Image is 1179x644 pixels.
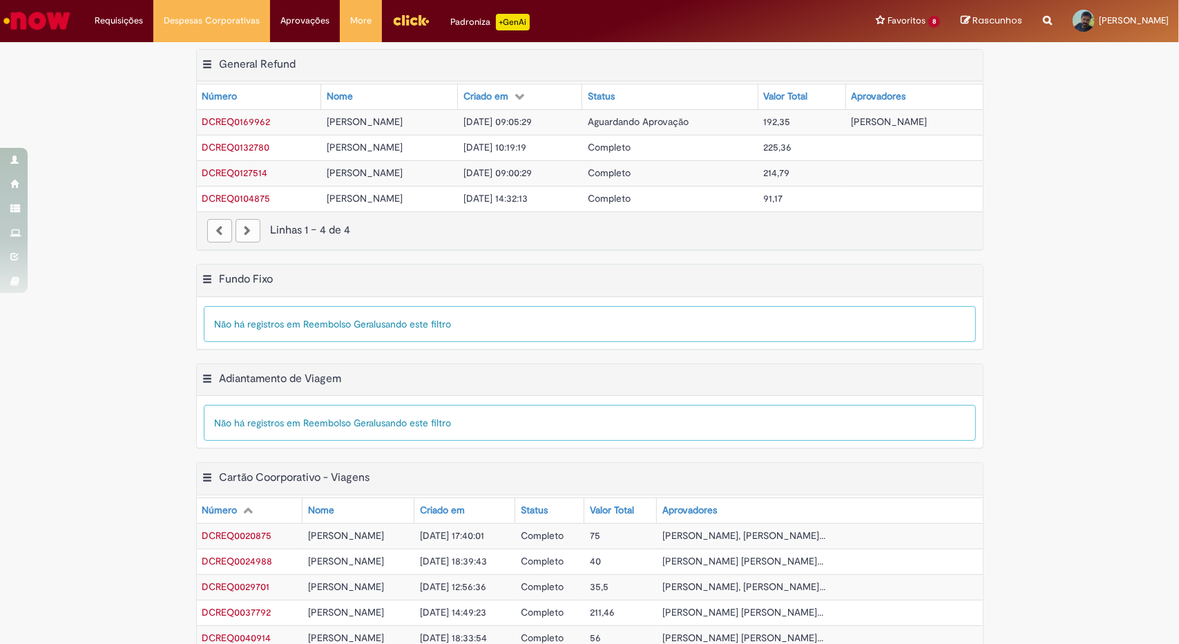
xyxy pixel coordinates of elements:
[220,272,274,286] h2: Fundo Fixo
[202,555,273,567] a: Abrir Registro: DCREQ0024988
[764,141,792,153] span: 225,36
[463,141,526,153] span: [DATE] 10:19:19
[590,529,600,542] span: 75
[1,7,73,35] img: ServiceNow
[202,372,213,390] button: Adiantamento de Viagem Menu de contexto
[521,555,564,567] span: Completo
[588,115,689,128] span: Aguardando Aprovação
[764,115,791,128] span: 192,35
[376,318,452,330] span: usando este filtro
[308,606,384,618] span: [PERSON_NAME]
[521,529,564,542] span: Completo
[202,529,272,542] span: DCREQ0020875
[392,10,430,30] img: click_logo_yellow_360x200.png
[521,504,548,518] div: Status
[376,417,452,429] span: usando este filtro
[420,632,487,644] span: [DATE] 18:33:54
[764,90,808,104] div: Valor Total
[521,580,564,593] span: Completo
[662,555,823,567] span: [PERSON_NAME] [PERSON_NAME]...
[662,632,823,644] span: [PERSON_NAME] [PERSON_NAME]...
[972,14,1022,27] span: Rascunhos
[202,272,213,290] button: Fundo Fixo Menu de contexto
[764,167,790,179] span: 214,79
[202,632,271,644] a: Abrir Registro: DCREQ0040914
[588,90,615,104] div: Status
[220,471,370,485] h2: Cartão Coorporativo - Viagens
[308,529,384,542] span: [PERSON_NAME]
[308,580,384,593] span: [PERSON_NAME]
[202,141,270,153] a: Abrir Registro: DCREQ0132780
[202,471,213,489] button: Cartão Coorporativo - Viagens Menu de contexto
[202,606,271,618] a: Abrir Registro: DCREQ0037792
[588,167,631,179] span: Completo
[521,632,564,644] span: Completo
[202,192,271,205] span: DCREQ0104875
[764,192,783,205] span: 91,17
[588,192,631,205] span: Completo
[662,504,717,518] div: Aprovadores
[852,115,928,128] span: [PERSON_NAME]
[463,192,528,205] span: [DATE] 14:32:13
[308,632,384,644] span: [PERSON_NAME]
[202,632,271,644] span: DCREQ0040914
[590,632,601,644] span: 56
[202,504,238,518] div: Número
[961,15,1022,28] a: Rascunhos
[197,211,983,249] nav: paginação
[202,580,270,593] span: DCREQ0029701
[450,14,530,30] div: Padroniza
[590,606,615,618] span: 211,46
[590,504,634,518] div: Valor Total
[164,14,260,28] span: Despesas Corporativas
[662,529,825,542] span: [PERSON_NAME], [PERSON_NAME]...
[888,14,926,28] span: Favoritos
[202,115,271,128] span: DCREQ0169962
[202,580,270,593] a: Abrir Registro: DCREQ0029701
[95,14,143,28] span: Requisições
[463,115,532,128] span: [DATE] 09:05:29
[1099,15,1169,26] span: [PERSON_NAME]
[662,606,823,618] span: [PERSON_NAME] [PERSON_NAME]...
[590,580,608,593] span: 35,5
[420,529,484,542] span: [DATE] 17:40:01
[327,192,403,205] span: [PERSON_NAME]
[308,504,334,518] div: Nome
[202,57,213,75] button: General Refund Menu de contexto
[204,306,976,342] div: Não há registros em Reembolso Geral
[202,167,268,179] a: Abrir Registro: DCREQ0127514
[420,555,487,567] span: [DATE] 18:39:43
[463,167,532,179] span: [DATE] 09:00:29
[496,14,530,30] p: +GenAi
[202,529,272,542] a: Abrir Registro: DCREQ0020875
[420,606,486,618] span: [DATE] 14:49:23
[202,192,271,205] a: Abrir Registro: DCREQ0104875
[308,555,384,567] span: [PERSON_NAME]
[350,14,372,28] span: More
[521,606,564,618] span: Completo
[220,372,342,386] h2: Adiantamento de Viagem
[928,16,940,28] span: 8
[852,90,906,104] div: Aprovadores
[220,57,296,71] h2: General Refund
[327,141,403,153] span: [PERSON_NAME]
[202,141,270,153] span: DCREQ0132780
[588,141,631,153] span: Completo
[202,606,271,618] span: DCREQ0037792
[204,405,976,441] div: Não há registros em Reembolso Geral
[207,222,972,238] div: Linhas 1 − 4 de 4
[463,90,508,104] div: Criado em
[420,580,486,593] span: [DATE] 12:56:36
[662,580,825,593] span: [PERSON_NAME], [PERSON_NAME]...
[202,115,271,128] a: Abrir Registro: DCREQ0169962
[590,555,601,567] span: 40
[327,167,403,179] span: [PERSON_NAME]
[327,115,403,128] span: [PERSON_NAME]
[280,14,329,28] span: Aprovações
[202,90,238,104] div: Número
[202,167,268,179] span: DCREQ0127514
[202,555,273,567] span: DCREQ0024988
[420,504,465,518] div: Criado em
[327,90,353,104] div: Nome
